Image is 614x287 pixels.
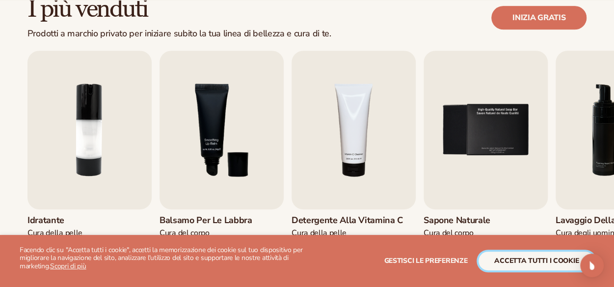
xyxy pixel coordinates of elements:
[512,12,565,23] font: Inizia gratis
[27,28,331,39] font: Prodotti a marchio privato per iniziare subito la tua linea di bellezza e cura di te.
[292,214,403,226] font: Detergente alla vitamina C
[384,256,467,265] font: Gestisci le preferenze
[20,245,302,271] font: Facendo clic su "Accetta tutti i cookie", accetti la memorizzazione dei cookie sul tuo dispositiv...
[384,252,467,270] button: Gestisci le preferenze
[424,51,548,267] a: 5 / 9
[491,6,587,29] a: Inizia gratis
[160,214,252,226] font: Balsamo per le labbra
[292,51,416,267] a: 4 / 9
[292,228,347,238] font: Cura della pelle
[494,256,579,265] font: accetta tutti i cookie
[27,214,64,226] font: Idratante
[424,228,474,238] font: Cura del corpo
[160,228,210,238] font: Cura del corpo
[27,228,82,238] font: Cura della pelle
[479,252,594,270] button: accetta tutti i cookie
[424,214,490,226] font: Sapone naturale
[580,254,604,277] div: Open Intercom Messenger
[50,261,86,271] a: Scopri di più
[27,51,152,267] a: 2 / 9
[160,51,284,267] a: 3 / 9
